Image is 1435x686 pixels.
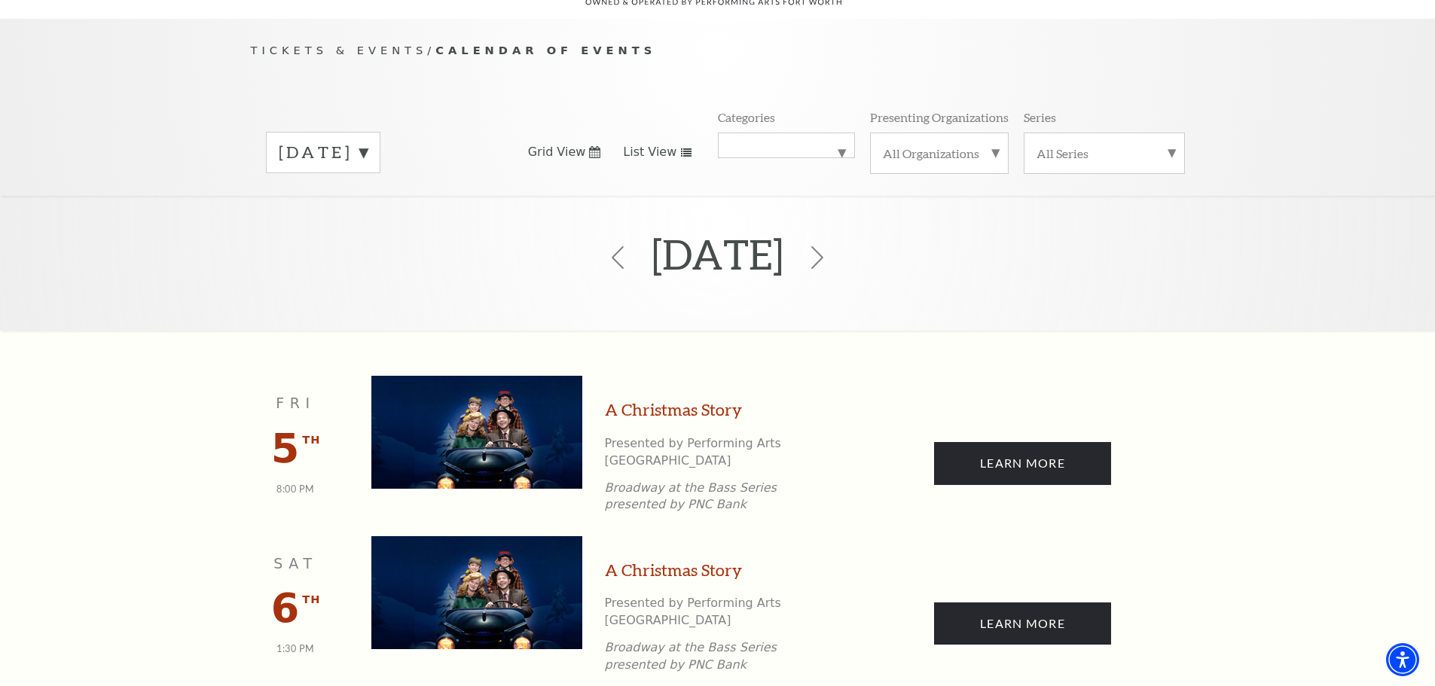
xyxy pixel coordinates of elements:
span: Grid View [528,144,586,160]
svg: Click to view the next month [806,246,829,269]
span: Tickets & Events [251,44,428,56]
p: Presenting Organizations [870,109,1009,125]
label: All Organizations [883,145,996,161]
a: A Christmas Story [605,398,742,422]
a: Broadway at the Bass Series presented by PNC Bank Learn More [934,442,1111,484]
p: Broadway at the Bass Series presented by PNC Bank [605,480,838,514]
p: Series [1024,109,1056,125]
p: Categories [718,109,775,125]
a: Broadway at the Bass Series presented by PNC Bank Learn More [934,602,1111,645]
label: [DATE] [279,141,368,164]
span: List View [623,144,676,160]
svg: Click to view the previous month [606,246,629,269]
label: All Series [1037,145,1172,161]
span: 8:00 PM [276,483,315,495]
img: A Christmas Story [371,376,582,489]
span: Calendar of Events [435,44,656,56]
p: Broadway at the Bass Series presented by PNC Bank [605,639,838,673]
span: 5 [271,425,300,472]
p: Sat [251,553,341,575]
p: Presented by Performing Arts [GEOGRAPHIC_DATA] [605,435,838,469]
span: 6 [271,584,300,632]
span: 1:30 PM [276,643,315,654]
p: / [251,41,1185,60]
div: Accessibility Menu [1386,643,1419,676]
a: A Christmas Story [605,559,742,582]
h2: [DATE] [652,207,783,301]
img: A Christmas Story [371,536,582,649]
p: Presented by Performing Arts [GEOGRAPHIC_DATA] [605,595,838,629]
span: th [302,590,320,609]
span: th [302,431,320,450]
p: Fri [251,392,341,414]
